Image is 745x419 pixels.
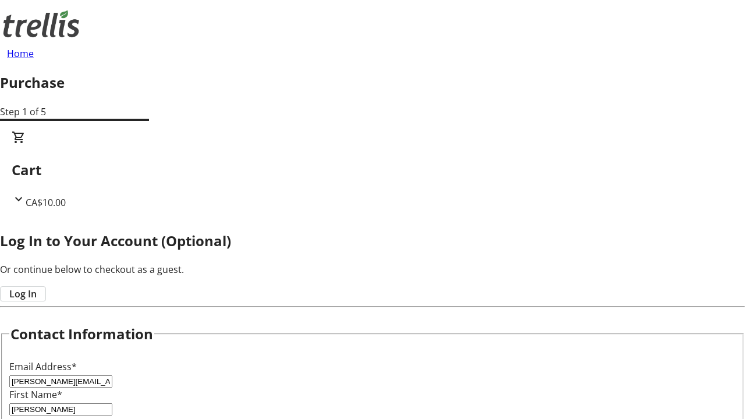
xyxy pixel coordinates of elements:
div: CartCA$10.00 [12,130,733,210]
label: First Name* [9,388,62,401]
h2: Contact Information [10,324,153,345]
span: CA$10.00 [26,196,66,209]
h2: Cart [12,159,733,180]
span: Log In [9,287,37,301]
label: Email Address* [9,360,77,373]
